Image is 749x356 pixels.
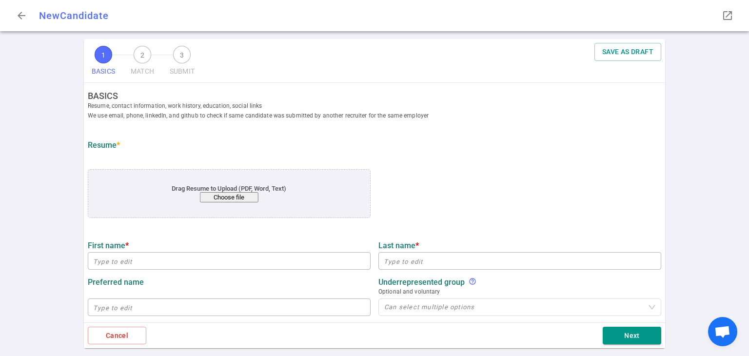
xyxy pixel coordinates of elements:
input: Type to edit [378,253,661,269]
button: 2MATCH [127,43,158,82]
i: help_outline [469,277,476,285]
strong: Resume [88,140,120,150]
button: Open LinkedIn as a popup [718,6,737,25]
input: Type to edit [88,299,371,315]
button: Next [603,327,661,345]
button: 1BASICS [88,43,119,82]
span: Optional and voluntary [378,287,661,297]
input: Type to edit [88,253,371,269]
button: Go back [12,6,31,25]
span: 3 [173,46,191,63]
strong: BASICS [88,91,669,101]
strong: Preferred name [88,277,144,287]
span: 1 [95,46,112,63]
span: SUBMIT [170,63,195,79]
div: application/pdf, application/msword, .pdf, .doc, .docx, .txt [88,169,371,218]
div: Open chat [708,317,737,346]
label: Last name [378,241,661,250]
div: Drag Resume to Upload (PDF, Word, Text) [117,185,342,202]
button: Choose file [200,192,258,202]
span: BASICS [92,63,115,79]
span: 2 [134,46,151,63]
span: arrow_back [16,10,27,21]
span: Resume, contact information, work history, education, social links We use email, phone, linkedIn,... [88,101,669,120]
label: First name [88,241,371,250]
span: New Candidate [39,10,109,21]
strong: Underrepresented Group [378,277,465,287]
button: SAVE AS DRAFT [594,43,661,61]
button: 3SUBMIT [166,43,198,82]
span: MATCH [131,63,154,79]
button: Cancel [88,327,146,345]
span: launch [722,10,733,21]
div: We support diversity and inclusion to create equitable futures and prohibit discrimination and ha... [469,277,476,287]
